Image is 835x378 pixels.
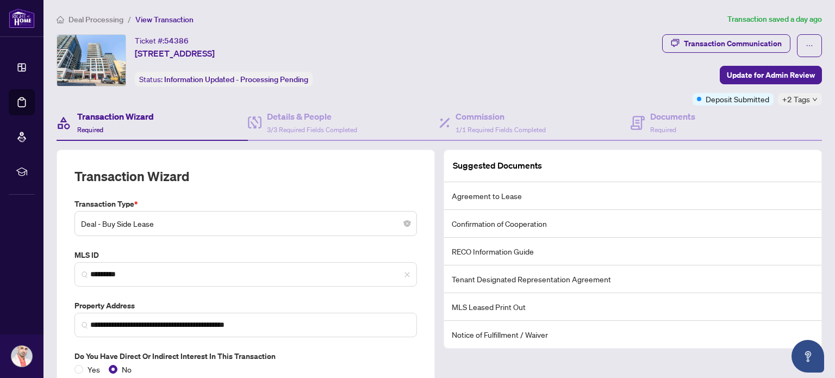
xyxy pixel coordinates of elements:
span: View Transaction [135,15,194,24]
label: Transaction Type [74,198,417,210]
span: 54386 [164,36,189,46]
div: Transaction Communication [684,35,782,52]
span: Deal Processing [68,15,123,24]
button: Open asap [792,340,824,373]
li: Confirmation of Cooperation [444,210,821,238]
label: MLS ID [74,249,417,261]
img: logo [9,8,35,28]
span: Yes [83,363,104,375]
span: home [57,16,64,23]
h2: Transaction Wizard [74,168,189,185]
span: No [117,363,136,375]
img: search_icon [82,322,88,329]
h4: Transaction Wizard [77,110,154,123]
span: Required [77,126,103,134]
li: Tenant Designated Representation Agreement [444,265,821,293]
span: ellipsis [806,42,813,49]
span: Deposit Submitted [706,93,769,105]
img: search_icon [82,271,88,278]
span: Information Updated - Processing Pending [164,75,308,84]
span: 3/3 Required Fields Completed [267,126,357,134]
article: Transaction saved a day ago [727,13,822,26]
button: Transaction Communication [662,34,790,53]
label: Do you have direct or indirect interest in this transaction [74,350,417,362]
article: Suggested Documents [453,159,542,172]
span: close-circle [404,220,410,227]
img: IMG-C12306236_1.jpg [57,35,126,86]
span: Required [650,126,676,134]
div: Ticket #: [135,34,189,47]
li: RECO Information Guide [444,238,821,265]
h4: Commission [456,110,546,123]
span: [STREET_ADDRESS] [135,47,215,60]
span: +2 Tags [782,93,810,106]
div: Status: [135,72,313,86]
img: Profile Icon [11,346,32,367]
li: / [128,13,131,26]
label: Property Address [74,300,417,312]
span: Deal - Buy Side Lease [81,213,410,234]
li: Agreement to Lease [444,182,821,210]
span: close [404,271,410,278]
button: Update for Admin Review [720,66,822,84]
span: Update for Admin Review [727,66,815,84]
h4: Details & People [267,110,357,123]
li: Notice of Fulfillment / Waiver [444,321,821,348]
span: down [812,97,818,102]
h4: Documents [650,110,695,123]
li: MLS Leased Print Out [444,293,821,321]
span: 1/1 Required Fields Completed [456,126,546,134]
